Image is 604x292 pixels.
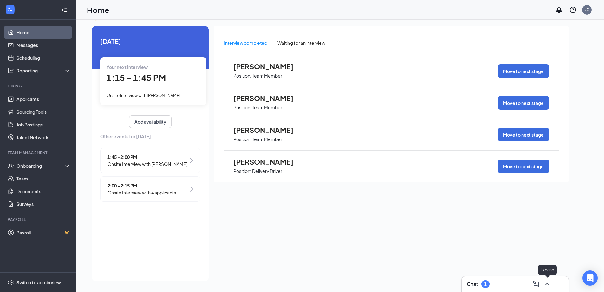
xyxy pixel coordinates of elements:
p: Team Member [252,73,282,79]
svg: Analysis [8,67,14,74]
div: Open Intercom Messenger [582,270,598,286]
a: Talent Network [16,131,71,144]
span: Onsite Interview with 4 applicants [107,189,176,196]
button: ComposeMessage [531,279,541,289]
button: Move to next stage [498,96,549,110]
a: Applicants [16,93,71,105]
span: Other events for [DATE] [100,133,200,140]
button: Move to next stage [498,160,549,173]
svg: Notifications [555,6,563,14]
span: [PERSON_NAME] [233,158,303,166]
a: Messages [16,39,71,51]
svg: Settings [8,279,14,286]
div: Onboarding [16,163,65,169]
span: [PERSON_NAME] [233,62,303,71]
a: PayrollCrown [16,226,71,239]
button: ChevronUp [542,279,552,289]
a: Team [16,172,71,185]
div: Expand [538,265,557,275]
a: Surveys [16,198,71,210]
div: 1 [484,282,487,287]
p: Position: [233,168,251,174]
svg: ChevronUp [543,280,551,288]
svg: ComposeMessage [532,280,540,288]
div: Waiting for an interview [277,39,325,46]
div: Hiring [8,83,69,89]
a: Documents [16,185,71,198]
svg: Minimize [555,280,562,288]
a: Scheduling [16,51,71,64]
p: Position: [233,105,251,111]
svg: WorkstreamLogo [7,6,13,13]
a: Home [16,26,71,39]
svg: QuestionInfo [569,6,577,14]
span: Onsite Interview with [PERSON_NAME] [107,93,180,98]
div: Team Management [8,150,69,155]
button: Move to next stage [498,128,549,141]
div: JZ [585,7,589,12]
a: Job Postings [16,118,71,131]
div: Switch to admin view [16,279,61,286]
button: Add availability [129,115,172,128]
span: [PERSON_NAME] [233,126,303,134]
p: Delivery Driver [252,168,282,174]
button: Move to next stage [498,64,549,78]
p: Position: [233,136,251,142]
span: [PERSON_NAME] [233,94,303,102]
svg: Collapse [61,7,68,13]
span: 2:00 - 2:15 PM [107,182,176,189]
span: Your next interview [107,64,148,70]
span: 1:45 - 2:00 PM [107,153,187,160]
button: Minimize [554,279,564,289]
h1: Home [87,4,109,15]
div: Payroll [8,217,69,222]
span: [DATE] [100,36,200,46]
div: Interview completed [224,39,267,46]
p: Position: [233,73,251,79]
div: Reporting [16,67,71,74]
p: Team Member [252,105,282,111]
h3: Chat [467,281,478,288]
span: 1:15 - 1:45 PM [107,72,166,83]
span: Onsite Interview with [PERSON_NAME] [107,160,187,167]
a: Sourcing Tools [16,105,71,118]
svg: UserCheck [8,163,14,169]
p: Team Member [252,136,282,142]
